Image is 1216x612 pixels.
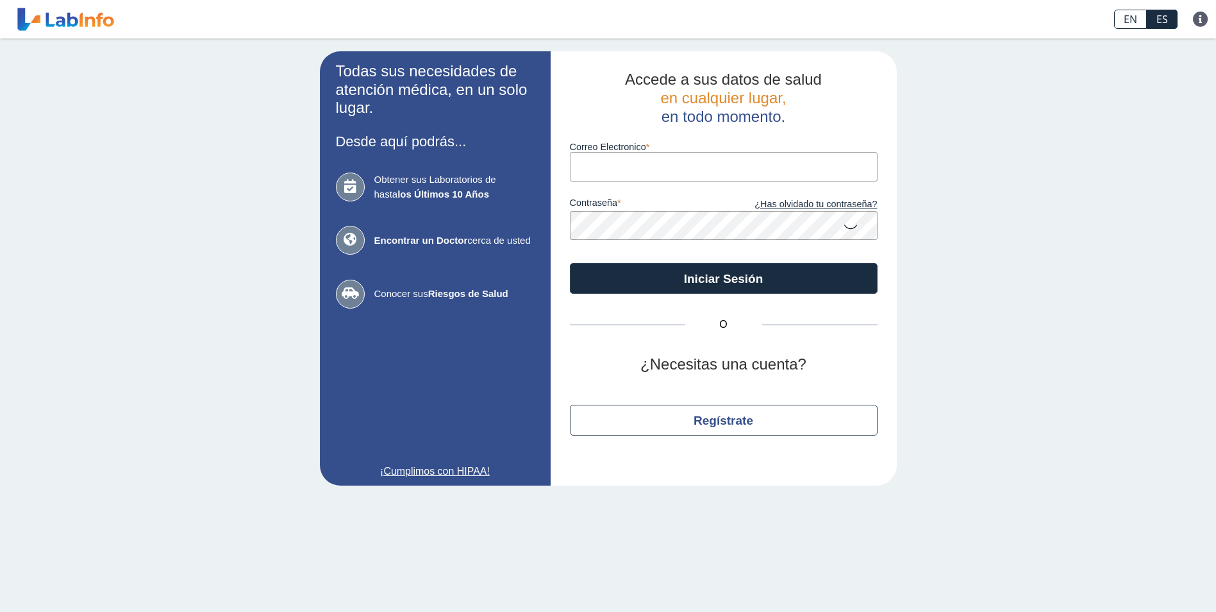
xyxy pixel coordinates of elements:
[724,198,878,212] a: ¿Has olvidado tu contraseña?
[685,317,762,332] span: O
[336,133,535,149] h3: Desde aquí podrás...
[570,355,878,374] h2: ¿Necesitas una cuenta?
[570,263,878,294] button: Iniciar Sesión
[625,71,822,88] span: Accede a sus datos de salud
[660,89,786,106] span: en cualquier lugar,
[570,142,878,152] label: Correo Electronico
[428,288,508,299] b: Riesgos de Salud
[1147,10,1178,29] a: ES
[397,189,489,200] b: los Últimos 10 Años
[336,62,535,117] h2: Todas sus necesidades de atención médica, en un solo lugar.
[1114,10,1147,29] a: EN
[374,235,468,246] b: Encontrar un Doctor
[374,173,535,201] span: Obtener sus Laboratorios de hasta
[570,198,724,212] label: contraseña
[570,405,878,436] button: Regístrate
[662,108,785,125] span: en todo momento.
[374,287,535,302] span: Conocer sus
[336,464,535,479] a: ¡Cumplimos con HIPAA!
[374,234,535,248] span: cerca de usted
